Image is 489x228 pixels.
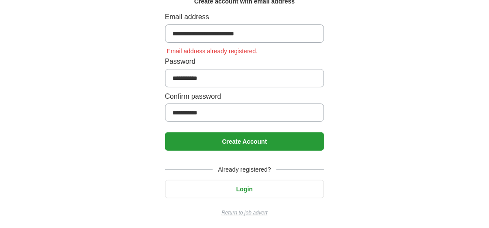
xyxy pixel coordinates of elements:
[165,186,324,193] a: Login
[165,11,324,23] label: Email address
[165,48,260,55] span: Email address already registered.
[213,165,276,174] span: Already registered?
[165,180,324,198] button: Login
[165,91,324,102] label: Confirm password
[165,132,324,151] button: Create Account
[165,209,324,217] a: Return to job advert
[165,56,324,67] label: Password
